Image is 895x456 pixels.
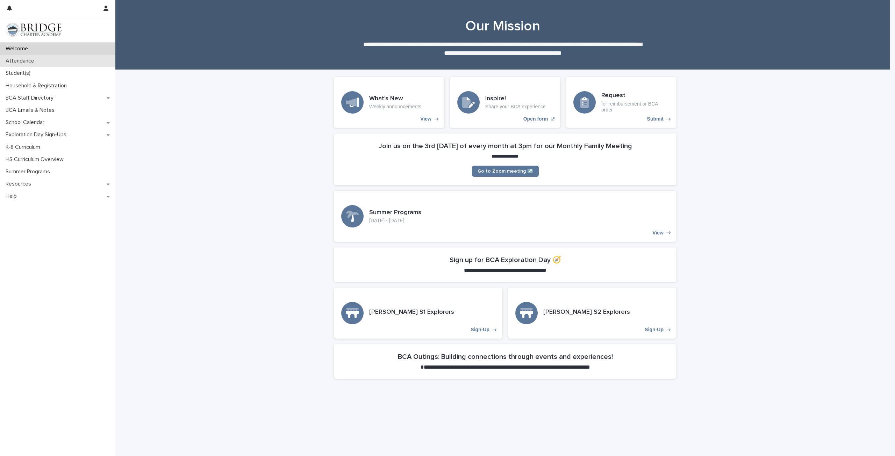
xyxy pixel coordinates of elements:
p: Open form [523,116,548,122]
p: Student(s) [3,70,36,77]
p: Submit [647,116,664,122]
a: Sign-Up [334,288,502,339]
h3: Summer Programs [369,209,421,217]
p: BCA Staff Directory [3,95,59,101]
h3: [PERSON_NAME] S1 Explorers [369,309,454,316]
p: Share your BCA experience [485,104,546,110]
p: View [420,116,431,122]
h3: [PERSON_NAME] S2 Explorers [543,309,630,316]
p: Household & Registration [3,82,72,89]
h2: Join us on the 3rd [DATE] of every month at 3pm for our Monthly Family Meeting [379,142,632,150]
span: Go to Zoom meeting ↗️ [478,169,533,174]
h2: BCA Outings: Building connections through events and experiences! [398,353,613,361]
a: Open form [450,77,560,128]
p: Summer Programs [3,168,56,175]
a: Go to Zoom meeting ↗️ [472,166,539,177]
a: Sign-Up [508,288,676,339]
a: View [334,191,676,242]
p: K-8 Curriculum [3,144,46,151]
p: Help [3,193,22,200]
p: Attendance [3,58,40,64]
p: Welcome [3,45,34,52]
a: Submit [566,77,676,128]
p: View [652,230,664,236]
img: V1C1m3IdTEidaUdm9Hs0 [6,23,62,37]
p: Sign-Up [471,327,489,333]
p: for reimbursement or BCA order [601,101,669,113]
p: Weekly announcements [369,104,421,110]
p: [DATE] - [DATE] [369,218,421,224]
h1: Our Mission [331,18,674,35]
h3: What's New [369,95,421,103]
p: BCA Emails & Notes [3,107,60,114]
a: View [334,77,444,128]
h3: Request [601,92,669,100]
p: Sign-Up [645,327,664,333]
p: Resources [3,181,37,187]
h3: Inspire! [485,95,546,103]
p: Exploration Day Sign-Ups [3,131,72,138]
h2: Sign up for BCA Exploration Day 🧭 [450,256,561,264]
p: School Calendar [3,119,50,126]
p: HS Curriculum Overview [3,156,69,163]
